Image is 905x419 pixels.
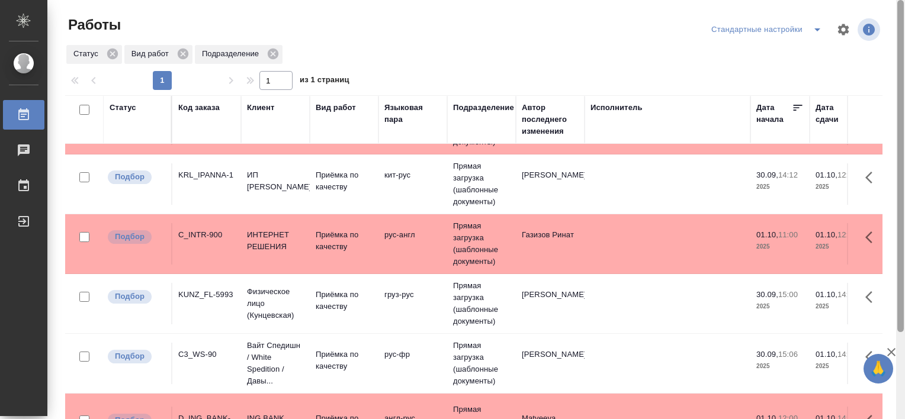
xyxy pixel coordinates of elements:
[107,289,165,305] div: Можно подбирать исполнителей
[868,356,888,381] span: 🙏
[756,102,792,125] div: Дата начала
[816,350,837,359] p: 01.10,
[115,171,145,183] p: Подбор
[516,163,585,205] td: [PERSON_NAME]
[756,350,778,359] p: 30.09,
[447,214,516,273] td: Прямая загрузка (шаблонные документы)
[756,181,804,193] p: 2025
[816,230,837,239] p: 01.10,
[778,230,798,239] p: 11:00
[247,169,304,193] p: ИП [PERSON_NAME]
[115,231,145,243] p: Подбор
[378,163,447,205] td: кит-рус
[516,223,585,265] td: Газизов Ринат
[247,102,274,114] div: Клиент
[247,286,304,321] p: Физическое лицо (Кунцевская)
[178,102,220,114] div: Код заказа
[756,230,778,239] p: 01.10,
[837,290,857,299] p: 14:00
[378,223,447,265] td: рус-англ
[756,290,778,299] p: 30.09,
[378,283,447,324] td: груз-рус
[107,349,165,365] div: Можно подбирать исполнителей
[202,48,263,60] p: Подразделение
[756,241,804,253] p: 2025
[195,45,283,64] div: Подразделение
[756,301,804,312] p: 2025
[516,343,585,384] td: [PERSON_NAME]
[756,170,778,179] p: 30.09,
[837,170,857,179] p: 12:00
[107,169,165,185] div: Можно подбирать исполнителей
[816,290,837,299] p: 01.10,
[816,360,863,372] p: 2025
[816,170,837,179] p: 01.10,
[516,283,585,324] td: [PERSON_NAME]
[837,230,857,239] p: 12:00
[858,283,887,311] button: Здесь прячутся важные кнопки
[131,48,173,60] p: Вид работ
[522,102,579,137] div: Автор последнего изменения
[73,48,102,60] p: Статус
[65,15,121,34] span: Работы
[447,334,516,393] td: Прямая загрузка (шаблонные документы)
[115,350,145,362] p: Подбор
[816,301,863,312] p: 2025
[124,45,192,64] div: Вид работ
[178,289,235,301] div: KUNZ_FL-5993
[247,340,304,387] p: Вайт Спедишн / White Spedition / Давы...
[115,291,145,302] p: Подбор
[66,45,122,64] div: Статус
[864,354,893,383] button: 🙏
[591,102,643,114] div: Исполнитель
[300,73,349,90] span: из 1 страниц
[778,170,798,179] p: 14:12
[384,102,441,125] div: Языковая пара
[378,343,447,384] td: рус-фр
[858,223,887,252] button: Здесь прячутся важные кнопки
[816,241,863,253] p: 2025
[110,102,136,114] div: Статус
[837,350,857,359] p: 14:00
[316,102,356,114] div: Вид работ
[178,349,235,360] div: C3_WS-90
[447,154,516,214] td: Прямая загрузка (шаблонные документы)
[778,350,798,359] p: 15:06
[316,229,373,253] p: Приёмка по качеству
[316,169,373,193] p: Приёмка по качеству
[778,290,798,299] p: 15:00
[178,229,235,241] div: C_INTR-900
[316,289,373,312] p: Приёмка по качеству
[816,181,863,193] p: 2025
[756,360,804,372] p: 2025
[107,229,165,245] div: Можно подбирать исполнителей
[708,20,829,39] div: split button
[453,102,514,114] div: Подразделение
[178,169,235,181] div: KRL_IPANNA-1
[829,15,858,44] span: Настроить таблицу
[447,274,516,333] td: Прямая загрузка (шаблонные документы)
[858,163,887,192] button: Здесь прячутся важные кнопки
[247,229,304,253] p: ИНТЕРНЕТ РЕШЕНИЯ
[316,349,373,372] p: Приёмка по качеству
[858,18,882,41] span: Посмотреть информацию
[816,102,851,125] div: Дата сдачи
[858,343,887,371] button: Здесь прячутся важные кнопки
